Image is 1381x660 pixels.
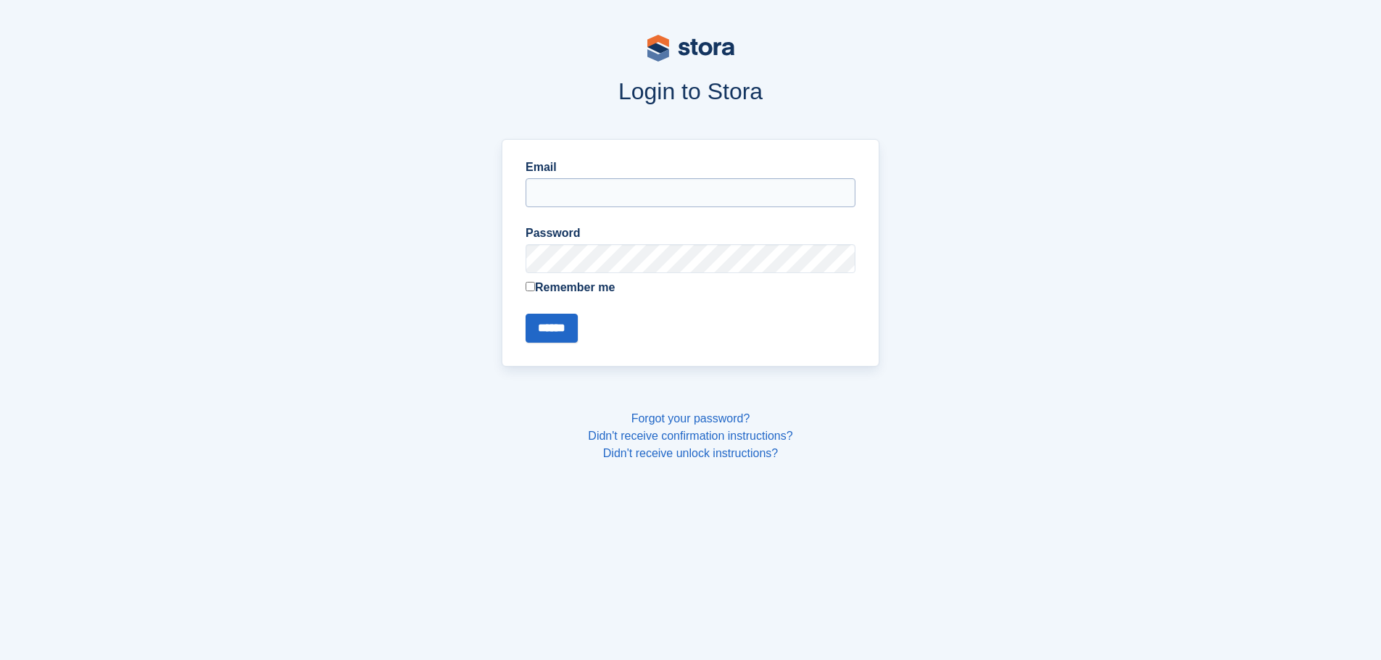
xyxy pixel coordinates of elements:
[631,412,750,425] a: Forgot your password?
[588,430,792,442] a: Didn't receive confirmation instructions?
[225,78,1156,104] h1: Login to Stora
[526,279,855,296] label: Remember me
[647,35,734,62] img: stora-logo-53a41332b3708ae10de48c4981b4e9114cc0af31d8433b30ea865607fb682f29.svg
[526,159,855,176] label: Email
[526,225,855,242] label: Password
[526,282,535,291] input: Remember me
[603,447,778,459] a: Didn't receive unlock instructions?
